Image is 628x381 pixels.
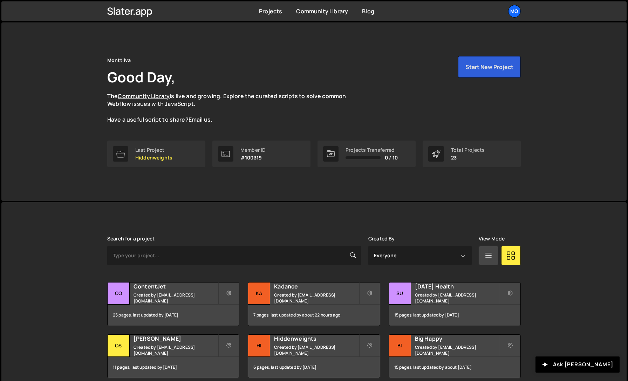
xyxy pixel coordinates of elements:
div: 11 pages, last updated by [DATE] [108,357,239,378]
div: 7 pages, last updated by about 22 hours ago [248,305,380,326]
small: Created by [EMAIL_ADDRESS][DOMAIN_NAME] [274,292,359,304]
div: 25 pages, last updated by [DATE] [108,305,239,326]
h2: Big Happy [415,335,499,342]
a: Mo [508,5,521,18]
label: Search for a project [107,236,155,241]
div: Ka [248,283,270,305]
div: Projects Transferred [346,147,398,153]
a: Bi Big Happy Created by [EMAIL_ADDRESS][DOMAIN_NAME] 15 pages, last updated by about [DATE] [389,334,521,378]
a: Os [PERSON_NAME] Created by [EMAIL_ADDRESS][DOMAIN_NAME] 11 pages, last updated by [DATE] [107,334,239,378]
h2: [DATE] Health [415,283,499,290]
a: Email us [189,116,211,123]
h2: ContentJet [134,283,218,290]
a: Co ContentJet Created by [EMAIL_ADDRESS][DOMAIN_NAME] 25 pages, last updated by [DATE] [107,282,239,326]
div: Co [108,283,130,305]
a: Community Library [296,7,348,15]
div: Last Project [135,147,172,153]
a: Ka Kadance Created by [EMAIL_ADDRESS][DOMAIN_NAME] 7 pages, last updated by about 22 hours ago [248,282,380,326]
button: Ask [PERSON_NAME] [535,356,620,373]
h2: Kadance [274,283,359,290]
h1: Good Day, [107,67,175,87]
h2: Hiddenweights [274,335,359,342]
div: Monttilva [107,56,131,64]
p: Hiddenweights [135,155,172,161]
small: Created by [EMAIL_ADDRESS][DOMAIN_NAME] [274,344,359,356]
button: Start New Project [458,56,521,78]
div: 15 pages, last updated by [DATE] [389,305,520,326]
a: Blog [362,7,374,15]
small: Created by [EMAIL_ADDRESS][DOMAIN_NAME] [134,344,218,356]
div: Hi [248,335,270,357]
div: Os [108,335,130,357]
a: Last Project Hiddenweights [107,141,205,167]
small: Created by [EMAIL_ADDRESS][DOMAIN_NAME] [134,292,218,304]
div: Member ID [240,147,266,153]
div: 6 pages, last updated by [DATE] [248,357,380,378]
input: Type your project... [107,246,361,265]
div: 15 pages, last updated by about [DATE] [389,357,520,378]
a: Hi Hiddenweights Created by [EMAIL_ADDRESS][DOMAIN_NAME] 6 pages, last updated by [DATE] [248,334,380,378]
p: 23 [451,155,485,161]
h2: [PERSON_NAME] [134,335,218,342]
a: Su [DATE] Health Created by [EMAIL_ADDRESS][DOMAIN_NAME] 15 pages, last updated by [DATE] [389,282,521,326]
div: Total Projects [451,147,485,153]
a: Projects [259,7,282,15]
label: View Mode [479,236,505,241]
label: Created By [368,236,395,241]
p: #100319 [240,155,266,161]
div: Su [389,283,411,305]
a: Community Library [118,92,170,100]
div: Bi [389,335,411,357]
small: Created by [EMAIL_ADDRESS][DOMAIN_NAME] [415,292,499,304]
p: The is live and growing. Explore the curated scripts to solve common Webflow issues with JavaScri... [107,92,360,124]
span: 0 / 10 [385,155,398,161]
small: Created by [EMAIL_ADDRESS][DOMAIN_NAME] [415,344,499,356]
